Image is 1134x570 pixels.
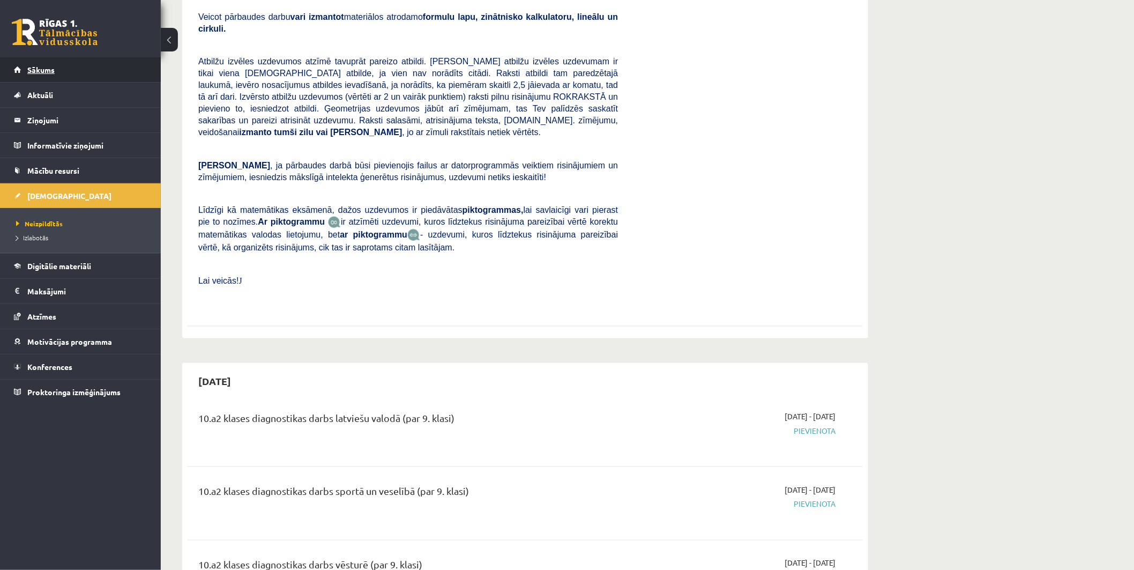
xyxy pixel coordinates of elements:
[198,205,618,226] span: Līdzīgi kā matemātikas eksāmenā, dažos uzdevumos ir piedāvātas lai savlaicīgi vari pierast pie to...
[634,499,836,510] span: Pievienota
[14,304,147,329] a: Atzīmes
[634,425,836,436] span: Pievienota
[462,205,524,214] b: piktogrammas,
[14,254,147,278] a: Digitālie materiāli
[328,216,341,228] img: JfuEzvunn4EvwAAAAASUVORK5CYII=
[198,276,239,285] span: Lai veicās!
[340,230,407,239] b: ar piktogrammu
[27,133,147,158] legend: Informatīvie ziņojumi
[785,411,836,422] span: [DATE] - [DATE]
[258,217,325,226] b: Ar piktogrammu
[14,279,147,303] a: Maksājumi
[14,354,147,379] a: Konferences
[14,158,147,183] a: Mācību resursi
[14,329,147,354] a: Motivācijas programma
[198,411,618,431] div: 10.a2 klases diagnostikas darbs latviešu valodā (par 9. klasi)
[27,261,91,271] span: Digitālie materiāli
[16,219,150,228] a: Neizpildītās
[785,484,836,495] span: [DATE] - [DATE]
[14,183,147,208] a: [DEMOGRAPHIC_DATA]
[14,57,147,82] a: Sākums
[27,337,112,346] span: Motivācijas programma
[290,12,344,21] b: vari izmantot
[27,166,79,175] span: Mācību resursi
[198,12,618,33] b: formulu lapu, zinātnisko kalkulatoru, lineālu un cirkuli.
[14,380,147,404] a: Proktoringa izmēģinājums
[16,219,63,228] span: Neizpildītās
[240,128,272,137] b: izmanto
[274,128,402,137] b: tumši zilu vai [PERSON_NAME]
[27,90,53,100] span: Aktuāli
[198,217,618,239] span: ir atzīmēti uzdevumi, kuros līdztekus risinājuma pareizībai vērtē korektu matemātikas valodas lie...
[198,484,618,504] div: 10.a2 klases diagnostikas darbs sportā un veselībā (par 9. klasi)
[27,65,55,75] span: Sākums
[198,161,618,182] span: , ja pārbaudes darbā būsi pievienojis failus ar datorprogrammās veiktiem risinājumiem un zīmējumi...
[14,108,147,132] a: Ziņojumi
[27,108,147,132] legend: Ziņojumi
[27,362,72,372] span: Konferences
[14,133,147,158] a: Informatīvie ziņojumi
[27,387,121,397] span: Proktoringa izmēģinājums
[239,276,242,285] span: J
[198,57,618,137] span: Atbilžu izvēles uzdevumos atzīmē tavuprāt pareizo atbildi. [PERSON_NAME] atbilžu izvēles uzdevuma...
[27,279,147,303] legend: Maksājumi
[27,191,111,201] span: [DEMOGRAPHIC_DATA]
[198,12,618,33] span: Veicot pārbaudes darbu materiālos atrodamo
[12,19,98,46] a: Rīgas 1. Tālmācības vidusskola
[198,161,270,170] span: [PERSON_NAME]
[188,368,242,394] h2: [DATE]
[785,558,836,569] span: [DATE] - [DATE]
[16,233,48,242] span: Izlabotās
[14,83,147,107] a: Aktuāli
[27,312,56,321] span: Atzīmes
[407,229,420,241] img: wKvN42sLe3LLwAAAABJRU5ErkJggg==
[16,233,150,242] a: Izlabotās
